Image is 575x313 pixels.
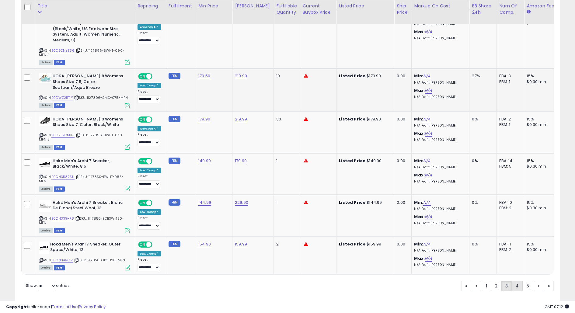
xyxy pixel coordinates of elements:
b: Min: [414,116,423,122]
span: | SKU: 1127896-BWHT-070-MFN 3 [39,133,124,142]
span: ON [139,200,146,205]
span: FBM [54,228,65,233]
a: 1 [482,281,491,291]
b: Listed Price: [339,116,367,122]
div: Low. Comp * [138,168,161,173]
div: Amazon AI * [138,24,161,30]
div: FBA: 14 [499,158,519,164]
a: N/A [423,73,430,79]
a: Terms of Use [52,304,78,310]
span: ‹ [476,283,477,289]
div: Low. Comp * [138,251,161,256]
span: | SKU: 1147850-BWHT-085-MFN [39,174,124,183]
th: The percentage added to the cost of goods (COGS) that forms the calculator for Min & Max prices. [412,0,469,24]
span: All listings currently available for purchase on Amazon [39,145,53,150]
span: FBM [54,60,65,65]
div: Preset: [138,216,161,230]
span: 2025-08-17 07:12 GMT [545,304,569,310]
a: 219.90 [235,73,247,79]
b: HOKA [PERSON_NAME] 9 Women's Road Running Shoes Sneakers (Black/White, US Footwear Size System, A... [53,15,127,45]
div: 0.00 [397,158,407,164]
div: FBA: 2 [499,117,519,122]
b: Max: [414,214,425,220]
div: $179.90 [339,73,389,79]
div: FBA: 11 [499,242,519,247]
div: [PERSON_NAME] [235,3,271,9]
b: Min: [414,158,423,164]
b: Min: [414,200,423,205]
span: OFF [152,242,161,247]
a: N/A [425,256,432,262]
p: N/A Profit [PERSON_NAME] [414,249,465,253]
div: seller snap | | [6,304,106,310]
img: 31Hw-l+KjRL._SL40_.jpg [39,242,49,254]
a: 159.99 [235,241,247,247]
b: Max: [414,256,425,261]
a: 154.90 [198,241,211,247]
div: Repricing [138,3,163,9]
a: N/A [425,214,432,220]
b: Min: [414,73,423,79]
b: HOKA [PERSON_NAME] 9 Womens Shoes Size 7.5, Color: Seafoam/Aqua Breeze [53,73,127,92]
span: All listings currently available for purchase on Amazon [39,103,53,108]
div: 0% [472,158,492,164]
img: 41-4NwzDqoL._SL40_.jpg [39,117,51,126]
div: FBA: 3 [499,73,519,79]
span: ON [139,117,146,122]
div: Preset: [138,31,161,45]
a: 149.90 [198,158,211,164]
div: FBM: 2 [499,205,519,211]
b: Max: [414,172,425,178]
a: 2 [491,281,501,291]
div: FBA: 10 [499,200,519,205]
img: 31xEei6HWBL._SL40_.jpg [39,158,51,170]
span: Show: entries [26,283,70,288]
div: Num of Comp. [499,3,521,16]
p: N/A Profit [PERSON_NAME] [414,165,465,169]
a: Privacy Policy [79,304,106,310]
span: | SKU: 1127896-BWHT-090-MFN 4 [39,48,124,57]
div: 0% [472,200,492,205]
div: Fulfillable Quantity [276,3,297,16]
small: Amazon Fees. [527,9,530,15]
b: Hoka Men's Arahi 7 Sneaker, Outer Space/White, 12 [50,242,124,254]
small: FBM [169,199,180,206]
span: FBM [54,265,65,270]
div: 2 [276,242,295,247]
span: All listings currently available for purchase on Amazon [39,265,53,270]
span: « [465,283,467,289]
a: N/A [423,200,430,206]
b: Hoka Men's Arahi 7 Sneaker, Black/White, 8.5 [53,158,127,171]
a: 179.90 [198,116,210,122]
div: ASIN: [39,200,130,232]
span: › [538,283,539,289]
span: OFF [152,117,161,122]
img: 41BeQcO9uxL._SL40_.jpg [39,73,51,83]
div: $144.99 [339,200,389,205]
a: N/A [423,116,430,122]
a: N/A [425,172,432,178]
div: 10 [276,73,295,79]
span: | SKU: 1147850-OPC-120-MFN [74,258,125,263]
span: FBM [54,186,65,192]
div: 0.00 [397,73,407,79]
div: ASIN: [39,242,130,270]
div: Low. Comp * [138,209,161,215]
div: 0.00 [397,117,407,122]
div: BB Share 24h. [472,3,494,16]
p: N/A Profit [PERSON_NAME] [414,138,465,142]
small: FBM [169,116,180,122]
small: FBM [169,241,180,247]
span: All listings currently available for purchase on Amazon [39,186,53,192]
a: N/A [425,130,432,137]
small: FBM [169,73,180,79]
div: Fulfillment [169,3,193,9]
a: B0DWZ25T1Y [51,95,73,100]
a: B0DSQNYZ36 [51,48,75,53]
span: » [548,283,550,289]
div: 0.00 [397,200,407,205]
b: Listed Price: [339,158,367,164]
b: Min: [414,241,423,247]
div: Min Price [198,3,230,9]
div: 1 [276,200,295,205]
